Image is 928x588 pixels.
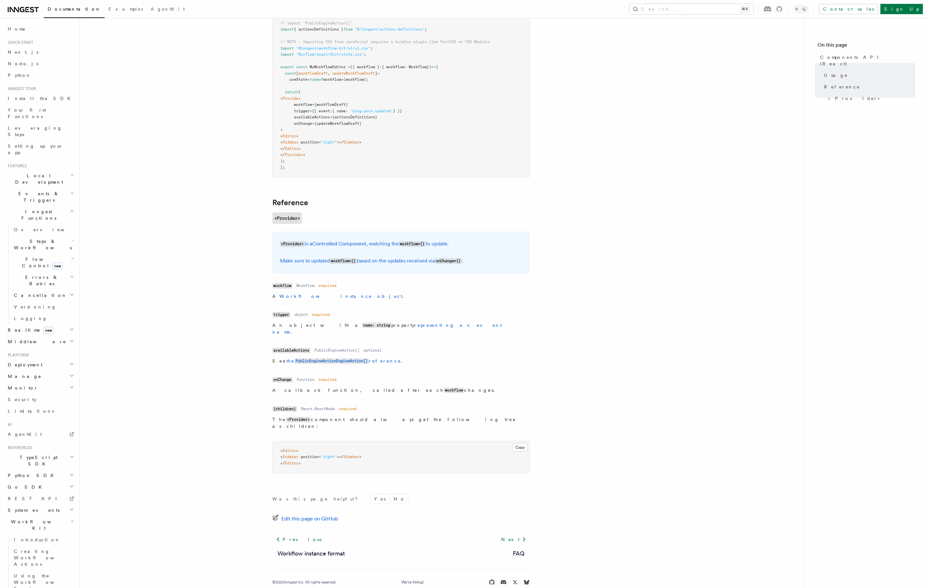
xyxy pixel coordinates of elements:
[359,140,361,144] span: >
[821,69,915,81] a: Usage
[431,65,436,69] span: =>
[272,406,297,412] code: {children}
[364,52,366,57] span: ;
[824,72,848,78] span: Usage
[280,96,283,101] span: <
[289,77,307,82] span: useState
[272,323,502,335] a: representing an event name
[11,313,76,324] a: Logging
[793,5,808,13] button: Toggle dark mode
[343,140,359,144] span: Sidebar
[5,86,36,91] span: Inngest tour
[280,127,283,132] span: >
[8,409,54,414] span: Limitations
[283,140,298,144] span: Sidebar
[321,455,337,459] span: "right"
[14,227,80,232] span: Overview
[312,102,314,107] span: =
[5,163,27,169] span: Features
[272,387,520,394] p: A callback function, called after each changes.
[272,312,290,317] code: trigger
[401,580,424,585] a: We're hiring!
[5,359,76,371] button: Deployment
[280,140,283,144] span: <
[330,115,332,119] span: =
[11,289,76,301] button: Cancellation
[272,322,520,335] p: An object with a property .
[390,494,409,504] button: No
[108,6,143,12] span: Examples
[11,546,76,570] a: Creating Workflow Actions
[821,81,915,93] a: Reference
[301,140,319,144] span: position
[272,358,520,364] p: See .
[513,549,525,558] a: FAQ
[5,481,76,493] button: Go SDK
[5,394,76,405] a: Security
[298,71,328,76] span: workflowDraft
[272,198,308,207] a: Reference
[14,537,60,542] span: Introduction
[151,6,185,12] span: AgentKit
[272,293,520,299] p: A .
[425,27,427,32] span: ;
[337,140,343,144] span: ></
[298,461,301,465] span: >
[303,152,305,157] span: >
[5,336,76,347] button: Middleware
[298,146,301,151] span: >
[5,493,76,504] a: REST API
[5,208,70,221] span: Inngest Functions
[350,109,393,113] span: 'blog-post.updated'
[818,51,915,69] a: Components API (React)
[5,58,76,69] a: Node.js
[355,27,425,32] span: "@/inngest/actions-definitions"
[5,362,42,368] span: Deployment
[312,121,314,126] span: =
[285,71,296,76] span: const
[5,445,32,450] span: References
[11,253,76,271] button: Flow Controlnew
[8,397,36,402] span: Security
[5,188,76,206] button: Events & Triggers
[5,452,76,470] button: TypeScript SDK
[427,65,431,69] span: })
[272,514,338,523] a: Edit this page on GitHub
[296,448,298,453] span: >
[370,46,373,51] span: ;
[14,316,47,321] span: Logging
[296,377,314,382] dd: function
[497,534,530,545] a: Next
[11,301,76,313] a: Versioning
[280,52,294,57] span: import
[339,406,357,411] dd: required
[280,448,283,453] span: <
[272,348,311,353] code: availableActions
[8,96,74,101] span: Install the SDK
[393,109,402,113] span: } }}
[310,77,323,82] span: typeof
[5,504,76,516] button: System events
[5,516,76,534] button: Workflow Kit
[43,327,54,334] span: new
[286,358,401,363] a: thePublicEngineActionEngineAction[]reference
[348,65,350,69] span: =
[8,26,26,32] span: Home
[630,4,753,14] button: Search...⌘K
[283,455,298,459] span: Sidebar
[272,416,520,429] p: The component should always get the following tree as children:
[283,134,296,138] span: Editor
[5,172,70,185] span: Local Development
[44,2,105,18] a: Documentation
[825,93,915,104] a: <Provider>
[301,455,319,459] span: position
[512,443,528,452] button: Copy
[5,46,76,58] a: Next.js
[280,65,294,69] span: export
[280,146,285,151] span: </
[5,170,76,188] button: Local Development
[343,455,359,459] span: Sidebar
[11,256,71,269] span: Flow Control
[295,358,369,364] code: PublicEngineActionEngineAction[]
[294,115,330,119] span: availableActions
